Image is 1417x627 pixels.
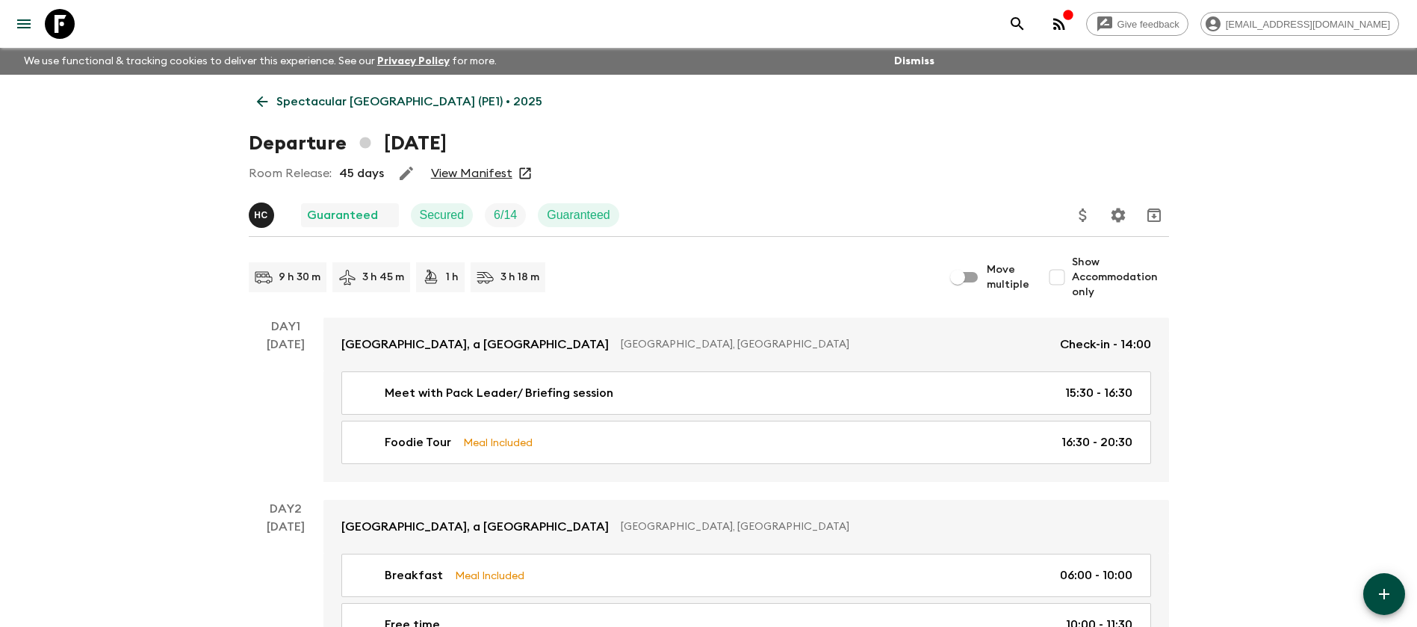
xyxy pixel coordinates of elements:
p: 6 / 14 [494,206,517,224]
button: HC [249,203,277,228]
p: H C [254,209,268,221]
p: 16:30 - 20:30 [1061,433,1132,451]
button: search adventures [1002,9,1032,39]
a: BreakfastMeal Included06:00 - 10:00 [341,554,1151,597]
a: [GEOGRAPHIC_DATA], a [GEOGRAPHIC_DATA][GEOGRAPHIC_DATA], [GEOGRAPHIC_DATA]Check-in - 14:00 [323,318,1169,371]
button: Settings [1103,200,1133,230]
p: 06:00 - 10:00 [1060,566,1132,584]
span: Hector Carillo [249,207,277,219]
p: Secured [420,206,465,224]
div: Secured [411,203,474,227]
p: Spectacular [GEOGRAPHIC_DATA] (PE1) • 2025 [276,93,542,111]
p: Guaranteed [307,206,378,224]
a: Meet with Pack Leader/ Briefing session15:30 - 16:30 [341,371,1151,415]
button: Dismiss [890,51,938,72]
div: [EMAIL_ADDRESS][DOMAIN_NAME] [1200,12,1399,36]
p: 3 h 18 m [500,270,539,285]
div: Trip Fill [485,203,526,227]
button: Update Price, Early Bird Discount and Costs [1068,200,1098,230]
p: Breakfast [385,566,443,584]
p: Meet with Pack Leader/ Briefing session [385,384,613,402]
span: [EMAIL_ADDRESS][DOMAIN_NAME] [1218,19,1398,30]
p: [GEOGRAPHIC_DATA], [GEOGRAPHIC_DATA] [621,337,1048,352]
p: [GEOGRAPHIC_DATA], a [GEOGRAPHIC_DATA] [341,518,609,536]
span: Give feedback [1109,19,1188,30]
p: Check-in - 14:00 [1060,336,1151,353]
p: Foodie Tour [385,433,451,451]
a: Foodie TourMeal Included16:30 - 20:30 [341,421,1151,464]
a: Privacy Policy [377,56,450,67]
a: Give feedback [1086,12,1188,36]
button: Archive (Completed, Cancelled or Unsynced Departures only) [1139,200,1169,230]
a: Spectacular [GEOGRAPHIC_DATA] (PE1) • 2025 [249,87,551,117]
p: Guaranteed [547,206,610,224]
h1: Departure [DATE] [249,129,447,158]
p: Day 2 [249,500,323,518]
span: Move multiple [987,262,1030,292]
a: View Manifest [431,166,512,181]
p: 9 h 30 m [279,270,320,285]
p: Meal Included [463,434,533,451]
div: [DATE] [267,336,305,482]
p: We use functional & tracking cookies to deliver this experience. See our for more. [18,48,503,75]
p: Meal Included [455,567,524,584]
p: 1 h [446,270,459,285]
span: Show Accommodation only [1072,255,1169,300]
p: 3 h 45 m [362,270,404,285]
p: [GEOGRAPHIC_DATA], a [GEOGRAPHIC_DATA] [341,336,609,353]
p: [GEOGRAPHIC_DATA], [GEOGRAPHIC_DATA] [621,519,1139,534]
p: 45 days [339,164,384,182]
p: Room Release: [249,164,332,182]
a: [GEOGRAPHIC_DATA], a [GEOGRAPHIC_DATA][GEOGRAPHIC_DATA], [GEOGRAPHIC_DATA] [323,500,1169,554]
p: 15:30 - 16:30 [1065,384,1132,402]
button: menu [9,9,39,39]
p: Day 1 [249,318,323,336]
